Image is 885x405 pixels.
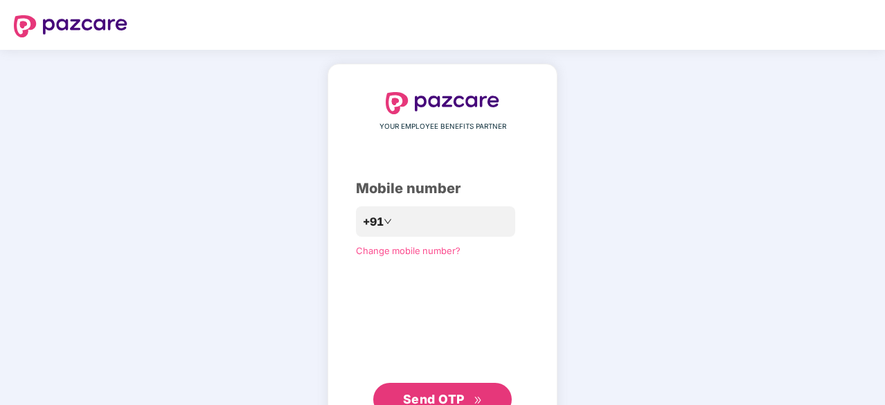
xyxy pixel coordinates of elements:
span: +91 [363,213,384,231]
a: Change mobile number? [356,245,461,256]
img: logo [386,92,499,114]
span: YOUR EMPLOYEE BENEFITS PARTNER [379,121,506,132]
span: down [384,217,392,226]
span: double-right [474,396,483,405]
img: logo [14,15,127,37]
div: Mobile number [356,178,529,199]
